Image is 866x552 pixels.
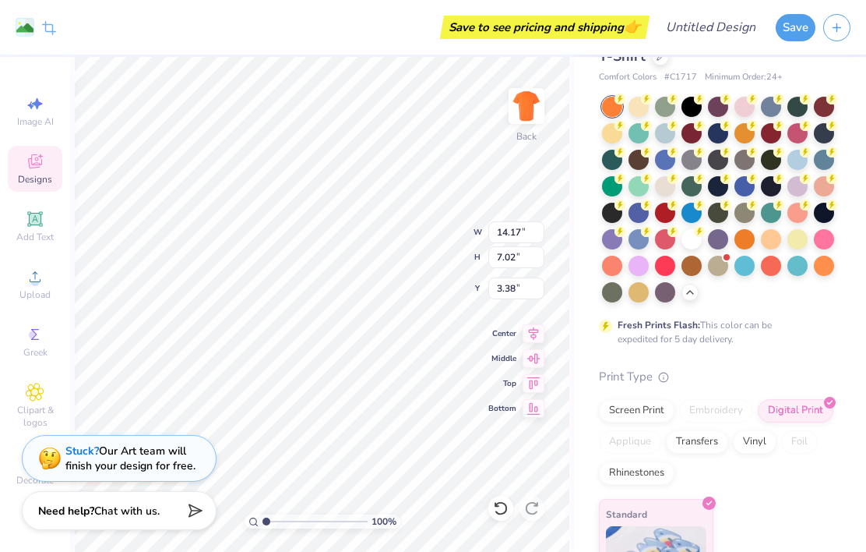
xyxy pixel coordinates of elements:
span: Center [488,328,516,339]
div: Print Type [599,368,835,386]
span: # C1717 [664,71,697,84]
img: Back [511,90,542,122]
span: 100 % [371,515,396,529]
div: Embroidery [679,399,753,423]
div: Digital Print [758,399,833,423]
div: This color can be expedited for 5 day delivery. [618,318,809,346]
input: Untitled Design [653,12,768,43]
div: Our Art team will finish your design for free. [65,444,195,473]
span: Greek [23,346,48,359]
span: Clipart & logos [8,404,62,429]
span: Decorate [16,474,54,487]
strong: Stuck? [65,444,99,458]
span: 👉 [624,17,641,36]
span: Comfort Colors [599,71,657,84]
button: Save [776,14,815,41]
span: Top [488,378,516,389]
span: Image AI [17,115,54,128]
strong: Need help? [38,504,94,518]
div: Save to see pricing and shipping [444,16,646,39]
strong: Fresh Prints Flash: [618,319,700,331]
span: Add Text [16,231,54,243]
div: Screen Print [599,399,674,423]
span: Standard [606,506,647,522]
span: Minimum Order: 24 + [705,71,783,84]
span: Designs [18,173,52,186]
div: Back [516,129,537,143]
span: Middle [488,353,516,364]
div: Foil [781,430,818,454]
span: Bottom [488,403,516,414]
div: Rhinestones [599,462,674,485]
span: Upload [19,288,51,301]
div: Vinyl [733,430,776,454]
div: Applique [599,430,661,454]
div: Transfers [666,430,728,454]
span: Chat with us. [94,504,160,518]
